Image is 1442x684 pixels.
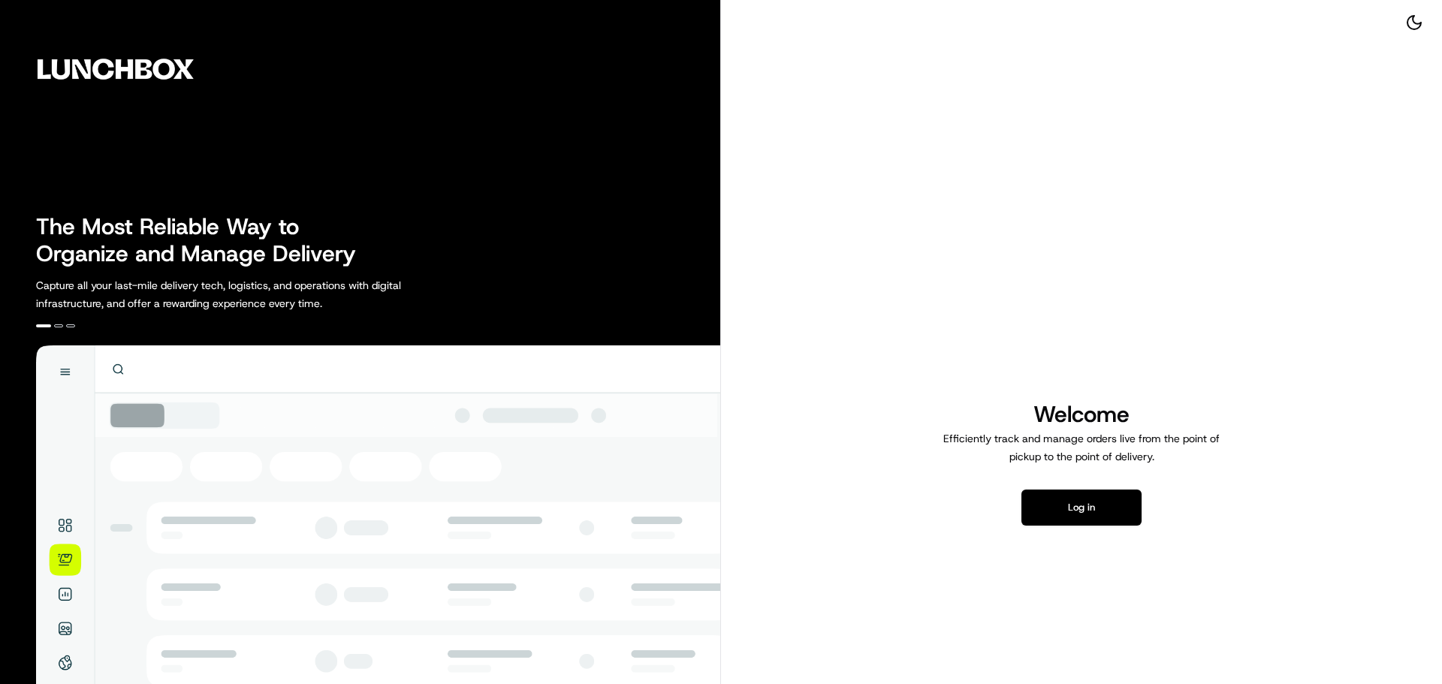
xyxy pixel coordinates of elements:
button: Log in [1021,490,1142,526]
img: Company Logo [9,9,222,129]
h1: Welcome [937,399,1226,429]
p: Capture all your last-mile delivery tech, logistics, and operations with digital infrastructure, ... [36,276,469,312]
p: Efficiently track and manage orders live from the point of pickup to the point of delivery. [937,429,1226,466]
h2: The Most Reliable Way to Organize and Manage Delivery [36,213,373,267]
